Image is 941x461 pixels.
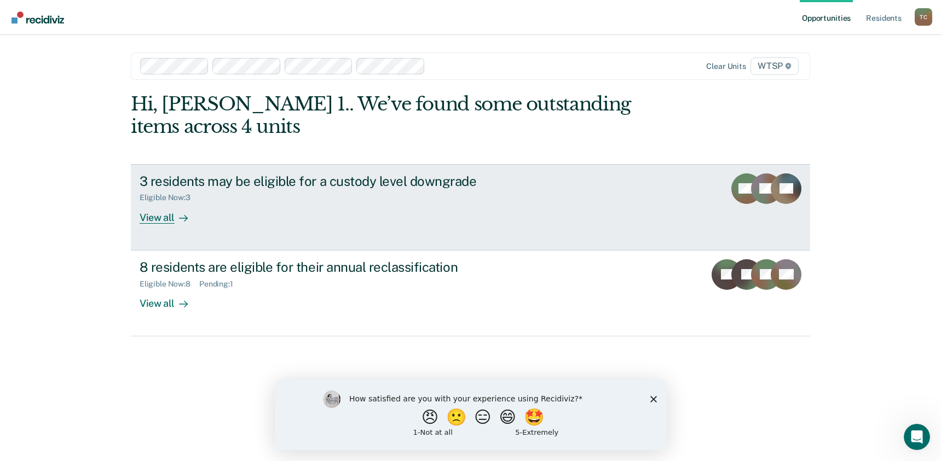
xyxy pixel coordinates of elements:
[915,8,932,26] div: T C
[140,259,524,275] div: 8 residents are eligible for their annual reclassification
[11,11,64,24] img: Recidiviz
[140,193,199,202] div: Eligible Now : 3
[140,202,201,224] div: View all
[140,288,201,310] div: View all
[199,279,242,289] div: Pending : 1
[751,57,799,75] span: WTSP
[904,424,930,450] iframe: Intercom live chat
[140,279,199,289] div: Eligible Now : 8
[131,93,674,138] div: Hi, [PERSON_NAME] 1.. We’ve found some outstanding items across 4 units
[140,173,524,189] div: 3 residents may be eligible for a custody level downgrade
[915,8,932,26] button: Profile dropdown button
[706,62,746,71] div: Clear units
[275,380,667,450] iframe: Survey by Kim from Recidiviz
[131,164,810,250] a: 3 residents may be eligible for a custody level downgradeEligible Now:3View all
[131,250,810,336] a: 8 residents are eligible for their annual reclassificationEligible Now:8Pending:1View all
